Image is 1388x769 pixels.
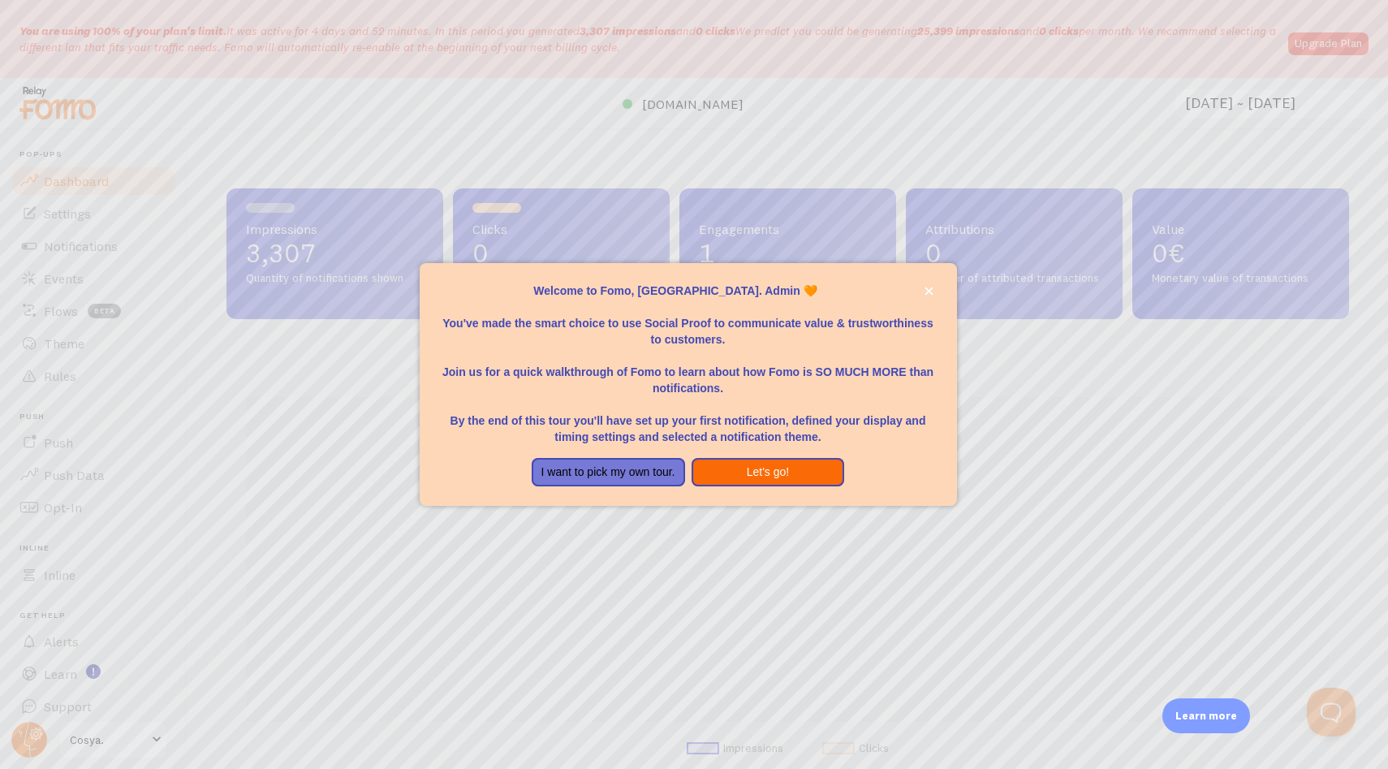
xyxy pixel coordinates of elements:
button: Let's go! [692,458,845,487]
button: I want to pick my own tour. [532,458,685,487]
p: Welcome to Fomo, [GEOGRAPHIC_DATA]. Admin 🧡 [439,283,938,299]
p: You've made the smart choice to use Social Proof to communicate value & trustworthiness to custom... [439,299,938,348]
p: Join us for a quick walkthrough of Fomo to learn about how Fomo is SO MUCH MORE than notifications. [439,348,938,396]
div: Welcome to Fomo, Cosya. Admin 🧡You&amp;#39;ve made the smart choice to use Social Proof to commun... [420,263,957,507]
button: close, [920,283,938,300]
p: By the end of this tour you'll have set up your first notification, defined your display and timi... [439,396,938,445]
div: Learn more [1162,698,1250,733]
p: Learn more [1175,708,1237,724]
